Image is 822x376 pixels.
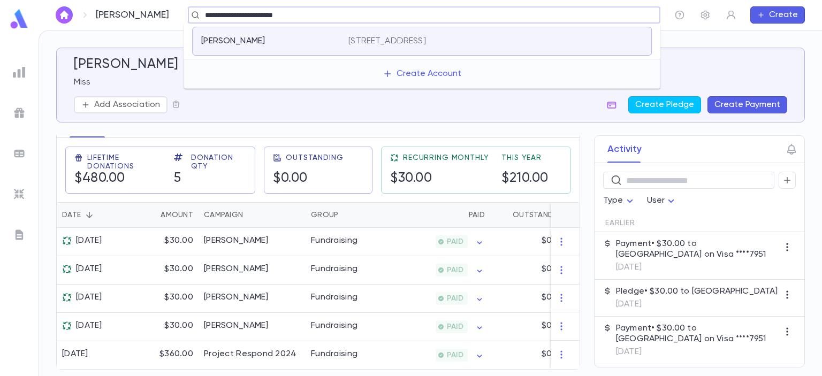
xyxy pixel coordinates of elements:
[647,190,678,211] div: User
[204,202,243,228] div: Campaign
[542,235,565,246] p: $0.00
[469,202,485,228] div: Paid
[386,202,490,228] div: Paid
[501,154,542,162] span: This Year
[201,36,265,47] p: [PERSON_NAME]
[374,64,470,84] button: Create Account
[62,320,102,331] div: [DATE]
[74,171,125,187] h5: $480.00
[161,202,193,228] div: Amount
[443,351,468,359] span: PAID
[647,196,665,205] span: User
[129,341,199,370] div: $360.00
[94,99,160,110] p: Add Association
[443,323,468,331] span: PAID
[311,264,357,274] div: Fundraising
[81,206,98,224] button: Sort
[74,96,168,113] button: Add Association
[13,228,26,241] img: letters_grey.7941b92b52307dd3b8a917253454ce1c.svg
[62,292,102,303] div: [DATE]
[74,77,787,88] p: Miss
[542,292,565,303] p: $0.00
[62,202,81,228] div: Date
[204,349,297,359] div: Project Respond 2024
[311,292,357,303] div: Fundraising
[603,190,636,211] div: Type
[501,171,549,187] h5: $210.00
[311,349,357,359] div: Fundraising
[496,206,513,224] button: Sort
[338,206,355,224] button: Sort
[616,299,778,310] p: [DATE]
[13,106,26,119] img: campaigns_grey.99e729a5f7ee94e3726e6486bddda8f1.svg
[191,154,246,171] span: Donation Qty
[286,154,343,162] span: Outstanding
[616,323,779,344] p: Payment • $30.00 to [GEOGRAPHIC_DATA] on Visa ****7951
[9,9,30,29] img: logo
[452,206,469,224] button: Sort
[204,320,269,331] div: Hineini Lanetzach
[204,235,269,246] div: Hineini Lanetzach
[174,171,181,187] h5: 5
[616,239,779,260] p: Payment • $30.00 to [GEOGRAPHIC_DATA] on Visa ****7951
[199,202,306,228] div: Campaign
[628,96,701,113] button: Create Pledge
[273,171,308,187] h5: $0.00
[603,196,623,205] span: Type
[311,320,357,331] div: Fundraising
[143,206,161,224] button: Sort
[542,264,565,274] p: $0.00
[616,347,779,357] p: [DATE]
[129,313,199,341] div: $30.00
[58,11,71,19] img: home_white.a664292cf8c1dea59945f0da9f25487c.svg
[443,294,468,303] span: PAID
[311,235,357,246] div: Fundraising
[13,188,26,201] img: imports_grey.530a8a0e642e233f2baf0ef88e8c9fcb.svg
[62,235,102,246] div: [DATE]
[348,36,426,47] p: [STREET_ADDRESS]
[204,264,269,274] div: Hineini Lanetzach
[129,285,199,313] div: $30.00
[129,256,199,285] div: $30.00
[750,6,805,24] button: Create
[62,264,102,274] div: [DATE]
[74,57,179,73] h5: [PERSON_NAME]
[204,292,269,303] div: Hineini Lanetzach
[403,154,489,162] span: Recurring Monthly
[390,171,432,187] h5: $30.00
[129,202,199,228] div: Amount
[129,228,199,256] div: $30.00
[96,9,169,21] p: [PERSON_NAME]
[616,262,779,273] p: [DATE]
[605,219,635,227] span: Earlier
[243,206,260,224] button: Sort
[62,349,88,359] div: [DATE]
[707,96,787,113] button: Create Payment
[443,237,468,246] span: PAID
[306,202,386,228] div: Group
[513,202,565,228] div: Outstanding
[13,66,26,79] img: reports_grey.c525e4749d1bce6a11f5fe2a8de1b229.svg
[443,266,468,274] span: PAID
[542,320,565,331] p: $0.00
[87,154,161,171] span: Lifetime Donations
[542,349,565,359] p: $0.00
[311,202,338,228] div: Group
[13,147,26,160] img: batches_grey.339ca447c9d9533ef1741baa751efc33.svg
[490,202,570,228] div: Outstanding
[616,286,778,297] p: Pledge • $30.00 to [GEOGRAPHIC_DATA]
[57,202,129,228] div: Date
[607,136,642,163] button: Activity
